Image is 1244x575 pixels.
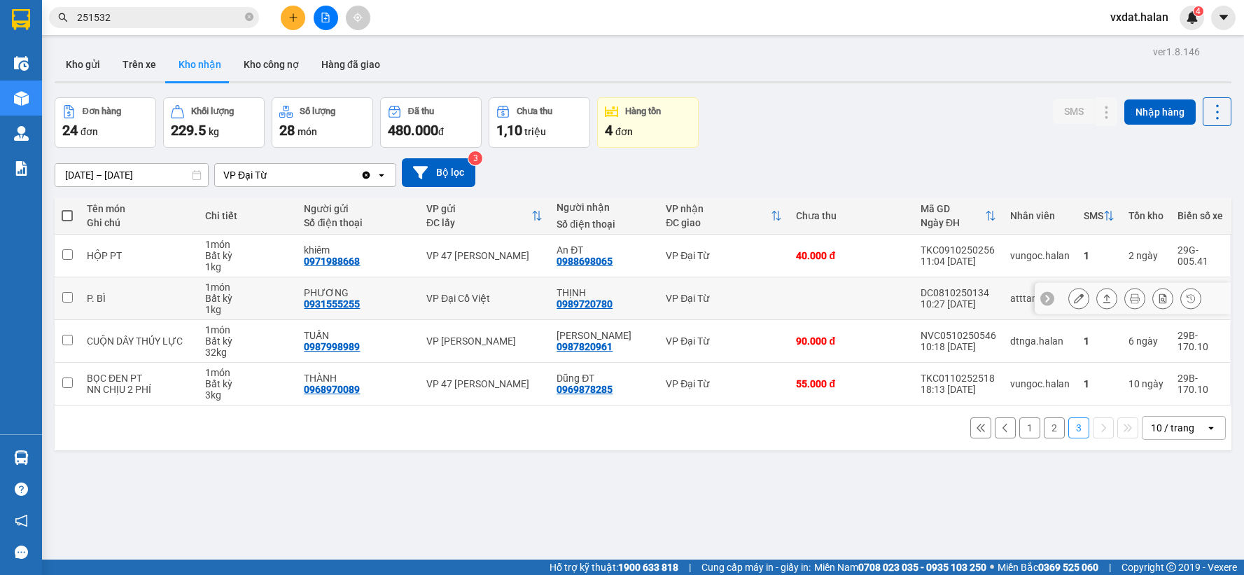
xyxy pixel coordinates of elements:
[1109,560,1111,575] span: |
[380,97,482,148] button: Đã thu480.000đ
[209,126,219,137] span: kg
[689,560,691,575] span: |
[921,203,985,214] div: Mã GD
[1136,335,1158,347] span: ngày
[1053,99,1095,124] button: SMS
[1084,250,1114,261] div: 1
[167,48,232,81] button: Kho nhận
[1010,335,1070,347] div: dtnga.halan
[921,341,996,352] div: 10:18 [DATE]
[550,560,678,575] span: Hỗ trợ kỹ thuật:
[1128,335,1163,347] div: 6
[245,13,253,21] span: close-circle
[998,560,1098,575] span: Miền Bắc
[304,244,412,256] div: khiêm
[272,97,373,148] button: Số lượng28món
[796,378,906,389] div: 55.000 đ
[281,6,305,30] button: plus
[524,126,546,137] span: triệu
[87,217,191,228] div: Ghi chú
[163,97,265,148] button: Khối lượng229.5kg
[921,330,996,341] div: NVC0510250546
[1010,210,1070,221] div: Nhân viên
[1177,373,1223,395] div: 29B-170.10
[1019,417,1040,438] button: 1
[205,378,291,389] div: Bất kỳ
[426,250,543,261] div: VP 47 [PERSON_NAME]
[914,198,1003,235] th: Toggle SortBy
[314,6,338,30] button: file-add
[15,483,28,496] span: question-circle
[557,287,652,298] div: THỊNH
[14,126,29,141] img: warehouse-icon
[814,560,986,575] span: Miền Nam
[1196,6,1201,16] span: 4
[1211,6,1236,30] button: caret-down
[205,389,291,401] div: 3 kg
[376,169,387,181] svg: open
[666,293,782,304] div: VP Đại Từ
[223,168,267,182] div: VP Đại Từ
[304,256,360,267] div: 0971988668
[597,97,699,148] button: Hàng tồn4đơn
[666,217,771,228] div: ĐC giao
[1194,6,1203,16] sup: 4
[87,250,191,261] div: HỘP PT
[55,164,208,186] input: Select a date range.
[205,324,291,335] div: 1 món
[426,293,543,304] div: VP Đại Cồ Việt
[353,13,363,22] span: aim
[921,298,996,310] div: 10:27 [DATE]
[1124,99,1196,125] button: Nhập hàng
[1142,378,1163,389] span: ngày
[1217,11,1230,24] span: caret-down
[1128,210,1163,221] div: Tồn kho
[921,384,996,395] div: 18:13 [DATE]
[1099,8,1180,26] span: vxdat.halan
[205,261,291,272] div: 1 kg
[426,217,531,228] div: ĐC lấy
[361,169,372,181] svg: Clear value
[304,217,412,228] div: Số điện thoại
[232,48,310,81] button: Kho công nợ
[12,9,30,30] img: logo-vxr
[310,48,391,81] button: Hàng đã giao
[1010,293,1070,304] div: atttam.halan
[659,198,789,235] th: Toggle SortBy
[921,256,996,267] div: 11:04 [DATE]
[796,210,906,221] div: Chưa thu
[87,293,191,304] div: P. BÌ
[15,514,28,527] span: notification
[1186,11,1198,24] img: icon-new-feature
[304,330,412,341] div: TUẤN
[1166,562,1176,572] span: copyright
[666,250,782,261] div: VP Đại Từ
[81,126,98,137] span: đơn
[304,373,412,384] div: THÀNH
[279,122,295,139] span: 28
[517,106,552,116] div: Chưa thu
[557,373,652,384] div: Dũng ĐT
[1068,417,1089,438] button: 3
[921,287,996,298] div: DC0810250134
[1128,250,1163,261] div: 2
[1077,198,1121,235] th: Toggle SortBy
[666,335,782,347] div: VP Đại Từ
[1096,288,1117,309] div: Giao hàng
[858,562,986,573] strong: 0708 023 035 - 0935 103 250
[87,203,191,214] div: Tên món
[468,151,482,165] sup: 3
[921,244,996,256] div: TKC0910250256
[205,282,291,293] div: 1 món
[14,161,29,176] img: solution-icon
[268,168,270,182] input: Selected VP Đại Từ.
[408,106,434,116] div: Đã thu
[1084,378,1114,389] div: 1
[426,335,543,347] div: VP [PERSON_NAME]
[796,335,906,347] div: 90.000 đ
[87,335,191,347] div: CUỘN DÂY THỦY LỰC
[62,122,78,139] span: 24
[557,244,652,256] div: An ĐT
[14,56,29,71] img: warehouse-icon
[1177,330,1223,352] div: 29B-170.10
